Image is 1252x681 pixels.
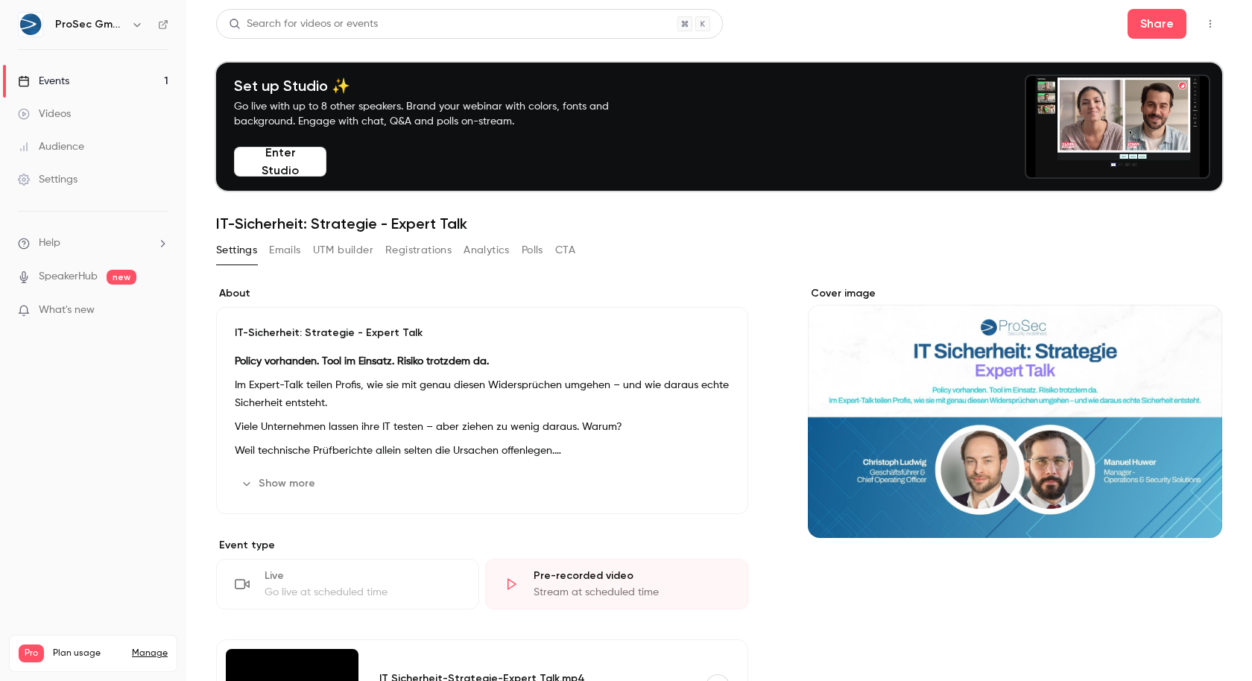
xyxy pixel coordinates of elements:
[216,238,257,262] button: Settings
[151,304,168,317] iframe: Noticeable Trigger
[39,269,98,285] a: SpeakerHub
[18,74,69,89] div: Events
[808,286,1222,538] section: Cover image
[235,326,730,340] p: IT-Sicherheit: Strategie - Expert Talk
[235,442,730,460] p: Weil technische Prüfberichte allein selten die Ursachen offenlegen.
[534,585,730,600] div: Stream at scheduled time
[18,107,71,121] div: Videos
[234,99,644,129] p: Go live with up to 8 other speakers. Brand your webinar with colors, fonts and background. Engage...
[216,215,1222,232] h1: IT-Sicherheit: Strategie - Expert Talk
[229,16,378,32] div: Search for videos or events
[18,235,168,251] li: help-dropdown-opener
[313,238,373,262] button: UTM builder
[235,376,730,412] p: Im Expert-Talk teilen Profis, wie sie mit genau diesen Widersprüchen umgehen – und wie daraus ech...
[18,139,84,154] div: Audience
[107,270,136,285] span: new
[464,238,510,262] button: Analytics
[385,238,452,262] button: Registrations
[265,585,461,600] div: Go live at scheduled time
[216,538,748,553] p: Event type
[132,647,168,659] a: Manage
[534,568,730,583] div: Pre-recorded video
[234,147,326,177] button: Enter Studio
[55,17,125,32] h6: ProSec GmbH
[485,559,748,609] div: Pre-recorded videoStream at scheduled time
[808,286,1222,301] label: Cover image
[19,13,42,37] img: ProSec GmbH
[216,286,748,301] label: About
[19,644,44,662] span: Pro
[522,238,543,262] button: Polls
[18,172,78,187] div: Settings
[39,303,95,318] span: What's new
[53,647,123,659] span: Plan usage
[555,238,575,262] button: CTA
[265,568,461,583] div: Live
[235,356,489,367] strong: Policy vorhanden. Tool im Einsatz. Risiko trotzdem da.
[269,238,300,262] button: Emails
[234,77,644,95] h4: Set up Studio ✨
[39,235,60,251] span: Help
[1128,9,1186,39] button: Share
[235,472,324,495] button: Show more
[216,559,479,609] div: LiveGo live at scheduled time
[235,418,730,436] p: Viele Unternehmen lassen ihre IT testen – aber ziehen zu wenig daraus. Warum?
